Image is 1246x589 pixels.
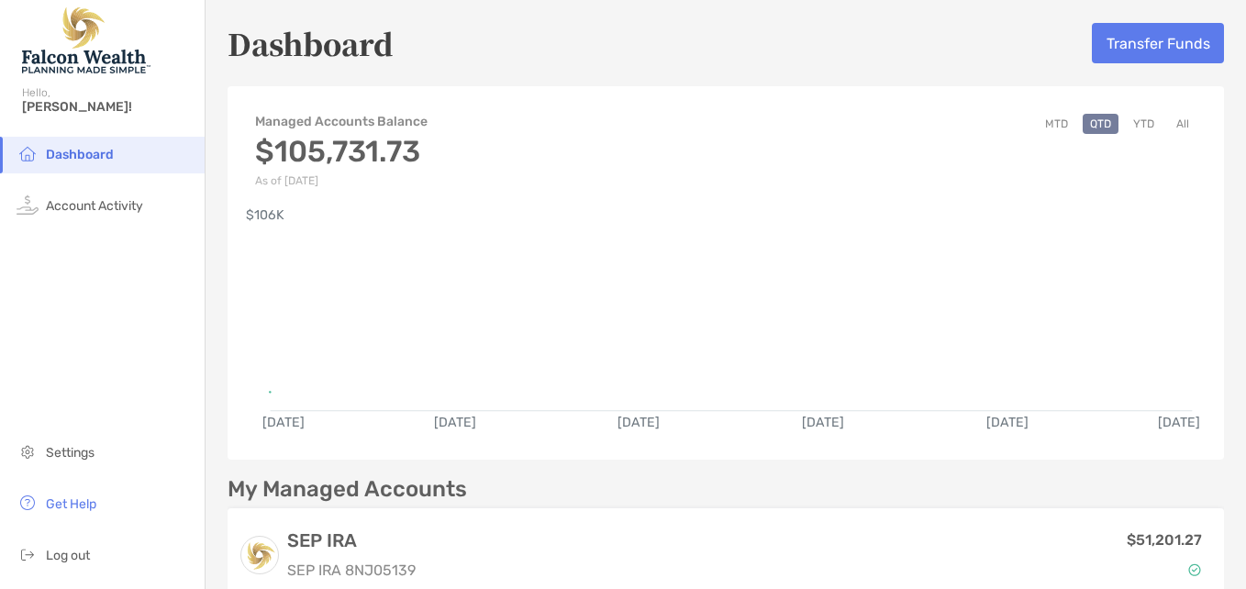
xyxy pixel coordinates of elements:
[46,147,114,162] span: Dashboard
[17,194,39,216] img: activity icon
[255,174,428,187] p: As of [DATE]
[1038,114,1075,134] button: MTD
[246,207,284,223] text: $106K
[17,543,39,565] img: logout icon
[1127,528,1202,551] p: $51,201.27
[1126,114,1162,134] button: YTD
[46,198,143,214] span: Account Activity
[46,445,95,461] span: Settings
[17,142,39,164] img: household icon
[22,7,150,73] img: Falcon Wealth Planning Logo
[1169,114,1196,134] button: All
[986,415,1029,430] text: [DATE]
[1092,23,1224,63] button: Transfer Funds
[262,415,305,430] text: [DATE]
[803,415,845,430] text: [DATE]
[255,114,428,129] h4: Managed Accounts Balance
[287,529,416,551] h3: SEP IRA
[1083,114,1118,134] button: QTD
[22,99,194,115] span: [PERSON_NAME]!
[618,415,661,430] text: [DATE]
[46,496,96,512] span: Get Help
[17,440,39,462] img: settings icon
[228,478,467,501] p: My Managed Accounts
[1158,415,1200,430] text: [DATE]
[241,537,278,573] img: logo account
[228,22,394,64] h5: Dashboard
[434,415,476,430] text: [DATE]
[17,492,39,514] img: get-help icon
[255,134,428,169] h3: $105,731.73
[46,548,90,563] span: Log out
[1188,563,1201,576] img: Account Status icon
[287,559,416,582] p: SEP IRA 8NJ05139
